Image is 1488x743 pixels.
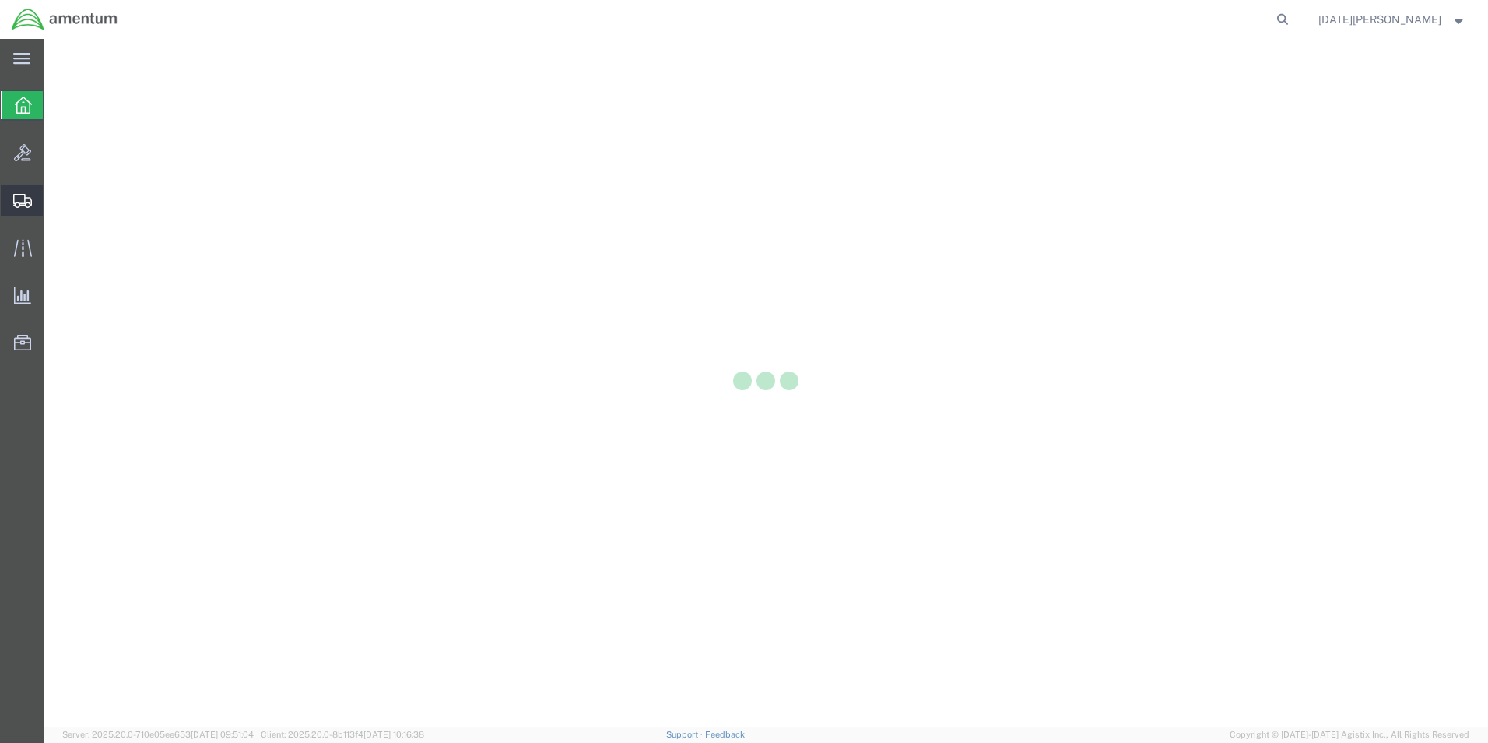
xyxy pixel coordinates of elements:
span: Client: 2025.20.0-8b113f4 [261,730,424,739]
span: [DATE] 10:16:38 [363,730,424,739]
a: Feedback [705,730,745,739]
span: Server: 2025.20.0-710e05ee653 [62,730,254,739]
button: [DATE][PERSON_NAME] [1318,10,1467,29]
a: Support [666,730,705,739]
img: logo [11,8,118,31]
span: Copyright © [DATE]-[DATE] Agistix Inc., All Rights Reserved [1230,728,1469,741]
span: [DATE] 09:51:04 [191,730,254,739]
span: Noel Arrieta [1318,11,1441,28]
